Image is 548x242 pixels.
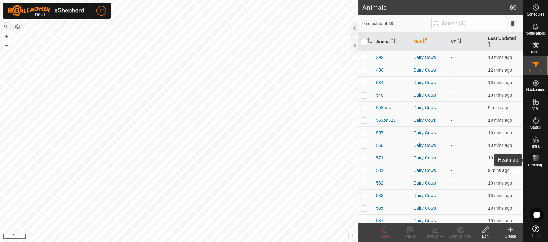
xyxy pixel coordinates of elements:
p-sorticon: Activate to sort [422,39,427,44]
div: Dairy Cows [413,142,446,149]
app-display-virtual-paddock-transition: - [451,55,452,60]
span: 11 Aug 2025, 5:21 am [488,130,512,135]
app-display-virtual-paddock-transition: - [451,218,452,223]
app-display-virtual-paddock-transition: - [451,155,452,160]
app-display-virtual-paddock-transition: - [451,180,452,186]
span: 553new [376,105,391,111]
span: Help [532,234,540,238]
th: Mob [411,33,448,51]
span: 571 [376,155,383,161]
p-sorticon: Activate to sort [391,39,396,44]
app-display-virtual-paddock-transition: - [451,67,452,73]
a: Contact Us [185,234,204,239]
span: 11 Aug 2025, 5:22 am [488,206,512,211]
div: Dairy Cows [413,79,446,86]
span: 11 Aug 2025, 5:22 am [488,168,509,173]
span: 11 Aug 2025, 5:22 am [488,155,512,160]
div: Change VP [422,234,448,239]
span: 11 Aug 2025, 5:20 am [488,67,512,73]
div: Dairy Cows [413,192,446,199]
span: 11 Aug 2025, 5:22 am [488,105,509,110]
span: 392 [376,54,383,61]
span: Infra [532,144,539,148]
th: Last Updated [486,33,523,51]
span: Heatmap [528,163,543,167]
app-display-virtual-paddock-transition: - [451,118,452,123]
button: + [3,33,10,40]
span: 587 [376,218,383,224]
div: Dairy Cows [413,54,446,61]
span: 11 Aug 2025, 5:21 am [488,193,512,198]
span: 11 Aug 2025, 5:21 am [488,118,512,123]
span: 0 selected of 69 [362,20,431,27]
span: Animals [529,69,542,73]
div: Dairy Cows [413,117,446,124]
app-display-virtual-paddock-transition: - [451,130,452,135]
span: Schedules [527,13,544,16]
div: Dairy Cows [413,167,446,174]
th: VP [448,33,486,51]
div: Dairy Cows [413,205,446,212]
input: Search (S) [431,17,507,30]
button: i [349,232,356,239]
span: Delete [379,234,390,239]
span: Mobs [531,50,540,54]
button: Map Layers [14,23,21,30]
span: 11 Aug 2025, 5:21 am [488,93,512,98]
div: Dairy Cows [413,130,446,136]
span: 11 Aug 2025, 5:22 am [488,143,512,148]
app-display-virtual-paddock-transition: - [451,206,452,211]
span: 581 [376,167,383,174]
a: Help [523,223,548,240]
app-display-virtual-paddock-transition: - [451,143,452,148]
div: Tracks [397,234,422,239]
span: 582 [376,180,383,186]
h2: Animals [362,4,510,11]
a: Privacy Policy [154,234,178,239]
div: Dairy Cows [413,105,446,111]
app-display-virtual-paddock-transition: - [451,93,452,98]
div: Dairy Cows [413,218,446,224]
p-sorticon: Activate to sort [488,43,493,48]
span: 557 [376,130,383,136]
div: Create [498,234,523,239]
span: 490 [376,67,383,73]
span: i [352,233,353,238]
span: 11 Aug 2025, 5:22 am [488,55,512,60]
div: Dairy Cows [413,67,446,73]
img: Gallagher Logo [8,5,86,16]
div: Dairy Cows [413,92,446,99]
div: Edit [473,234,498,239]
app-display-virtual-paddock-transition: - [451,193,452,198]
app-display-virtual-paddock-transition: - [451,80,452,85]
span: 548 [376,92,383,99]
span: 11 Aug 2025, 5:22 am [488,180,512,186]
button: Reset Map [3,23,10,30]
span: 11 Aug 2025, 5:21 am [488,80,512,85]
p-sorticon: Activate to sort [367,39,372,44]
th: Animal [373,33,411,51]
span: VPs [532,107,539,110]
div: Dairy Cows [413,155,446,161]
span: 69 [510,3,517,12]
button: – [3,41,10,49]
span: 583 [376,192,383,199]
span: Status [530,126,541,129]
span: Neckbands [526,88,545,92]
span: 534 [376,79,383,86]
span: 11 Aug 2025, 5:21 am [488,218,512,223]
span: DD [98,8,105,14]
p-sorticon: Activate to sort [457,39,462,44]
div: Dairy Cows [413,180,446,186]
div: Change Mob [448,234,473,239]
app-display-virtual-paddock-transition: - [451,105,452,110]
span: 553on525 [376,117,395,124]
span: 585 [376,205,383,212]
app-display-virtual-paddock-transition: - [451,168,452,173]
span: 560 [376,142,383,149]
span: Notifications [525,31,546,35]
